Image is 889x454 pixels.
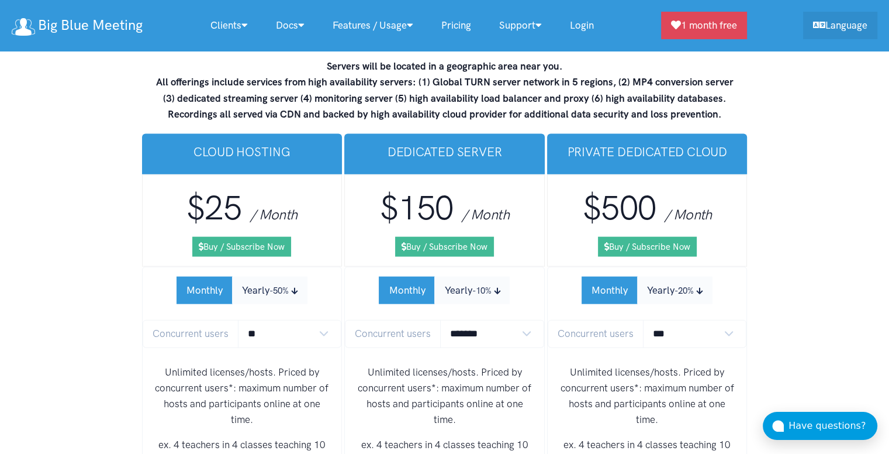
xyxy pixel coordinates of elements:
[598,237,697,257] a: Buy / Subscribe Now
[232,277,307,304] button: Yearly-50%
[156,60,734,120] strong: Servers will be located in a geographic area near you. All offerings include services from high a...
[151,143,333,160] h3: Cloud Hosting
[12,13,143,38] a: Big Blue Meeting
[472,286,491,296] small: -10%
[395,237,494,257] a: Buy / Subscribe Now
[434,277,510,304] button: Yearly-10%
[345,320,441,348] span: Concurrent users
[637,277,712,304] button: Yearly-20%
[186,188,241,228] span: $25
[427,13,485,38] a: Pricing
[583,188,656,228] span: $500
[192,237,291,257] a: Buy / Subscribe Now
[262,13,319,38] a: Docs
[582,277,712,304] div: Subscription Period
[803,12,877,39] a: Language
[556,143,738,160] h3: Private Dedicated Cloud
[485,13,556,38] a: Support
[556,13,608,38] a: Login
[380,188,454,228] span: $150
[557,364,738,428] p: Unlimited licenses/hosts. Priced by concurrent users*: maximum number of hosts and participants o...
[143,320,238,348] span: Concurrent users
[12,18,35,36] img: logo
[269,286,289,296] small: -50%
[379,277,435,304] button: Monthly
[250,206,298,223] span: / Month
[319,13,427,38] a: Features / Usage
[763,412,877,440] button: Have questions?
[379,277,510,304] div: Subscription Period
[661,12,747,39] a: 1 month free
[152,364,333,428] p: Unlimited licenses/hosts. Priced by concurrent users*: maximum number of hosts and participants o...
[177,277,233,304] button: Monthly
[462,206,509,223] span: / Month
[788,418,877,434] div: Have questions?
[674,286,694,296] small: -20%
[354,143,535,160] h3: Dedicated Server
[177,277,307,304] div: Subscription Period
[582,277,638,304] button: Monthly
[354,364,535,428] p: Unlimited licenses/hosts. Priced by concurrent users*: maximum number of hosts and participants o...
[665,206,712,223] span: / Month
[196,13,262,38] a: Clients
[548,320,644,348] span: Concurrent users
